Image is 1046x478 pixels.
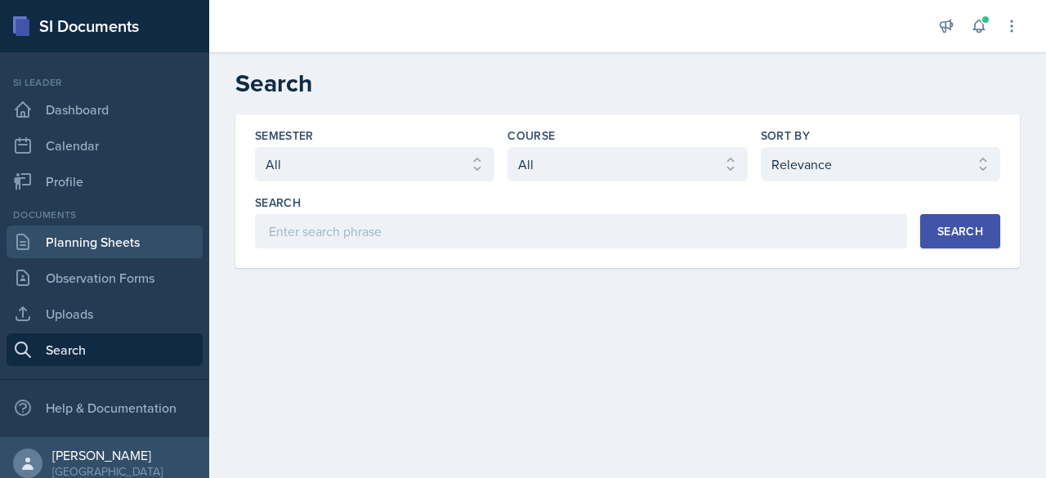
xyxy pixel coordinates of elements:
div: Documents [7,208,203,222]
h2: Search [235,69,1020,98]
a: Search [7,333,203,366]
a: Profile [7,165,203,198]
div: [PERSON_NAME] [52,447,163,463]
a: Dashboard [7,93,203,126]
div: Help & Documentation [7,391,203,424]
button: Search [920,214,1000,248]
a: Observation Forms [7,261,203,294]
label: Search [255,194,301,211]
label: Course [507,127,555,144]
div: Si leader [7,75,203,90]
label: Semester [255,127,314,144]
label: Sort By [761,127,810,144]
input: Enter search phrase [255,214,907,248]
a: Uploads [7,297,203,330]
a: Calendar [7,129,203,162]
a: Planning Sheets [7,226,203,258]
div: Search [937,225,983,238]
